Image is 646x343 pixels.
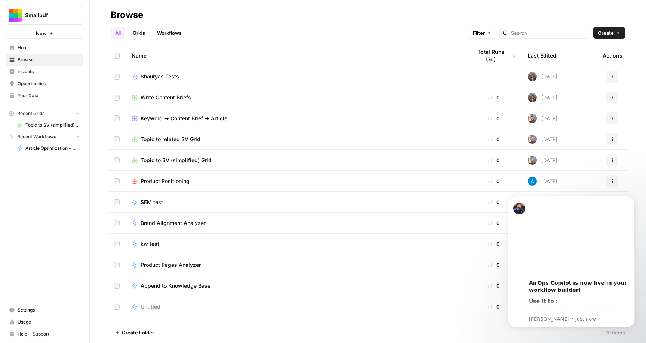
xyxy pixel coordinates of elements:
span: Shauryas Tests [141,73,179,80]
span: Recent Grids [17,110,44,117]
span: Usage [18,319,80,325]
a: kw test [132,240,460,248]
div: 0 [472,198,516,206]
a: Product Pages Analyzer [132,261,460,269]
div: Browse [111,9,143,21]
a: Brand Alignment Analyzer [132,219,460,227]
a: Untitled [132,303,460,310]
a: Usage [6,316,83,328]
div: 0 [472,303,516,310]
span: New [36,30,47,37]
div: 0 [472,157,516,164]
span: Product Positioning [141,177,190,185]
span: Write Content Briefs [141,94,191,101]
div: 0 [472,136,516,143]
span: Untitled [141,303,160,310]
a: Product Positioning [132,177,460,185]
a: Topic to SV (simplified) Grid [14,119,83,131]
span: Home [18,44,80,51]
span: Settings [18,307,80,313]
div: 19 Items [606,329,625,336]
div: [DATE] [528,93,557,102]
img: 12lpmarulu2z3pnc3j6nly8e5680 [528,114,537,123]
div: 0 [472,115,516,122]
img: o3cqybgnmipr355j8nz4zpq1mc6x [528,177,537,186]
div: 0 [472,177,516,185]
div: 0 [472,219,516,227]
div: [DATE] [528,72,557,81]
a: Browse [6,54,83,66]
div: [DATE] [528,177,557,186]
a: Home [6,42,83,54]
a: All [111,27,125,39]
span: Opportunities [18,80,80,87]
a: Grids [128,27,150,39]
button: Create [593,27,625,39]
img: Smallpdf Logo [9,9,22,22]
a: Opportunities [6,78,83,90]
button: Workspace: Smallpdf [6,6,83,25]
img: 12lpmarulu2z3pnc3j6nly8e5680 [528,135,537,144]
span: Smallpdf [25,12,70,19]
a: Settings [6,304,83,316]
a: Topic to related SV Grid [132,136,460,143]
span: Brand Alignment Analyzer [141,219,206,227]
span: Product Pages Analyzer [141,261,201,269]
div: Last Edited [528,45,556,66]
span: Keyword -> Content Brief -> Article [141,115,227,122]
span: Help + Support [18,331,80,337]
span: Browse [18,56,80,63]
span: Create [598,29,614,37]
button: Filter [468,27,496,39]
div: 0 [472,94,516,101]
div: Actions [603,45,622,66]
span: Topic to SV (simplified) Grid [141,157,212,164]
span: Create Folder [122,329,154,336]
a: Workflows [153,27,186,39]
a: Your Data [6,90,83,102]
div: [DATE] [528,135,557,144]
div: [DATE] [528,156,557,165]
a: Keyword -> Content Brief -> Article [132,115,460,122]
span: Your Data [18,92,80,99]
div: 0 [472,282,516,290]
div: Total Runs (7d) [472,45,516,66]
span: Article Optimization - [PERSON_NAME] [25,145,80,152]
a: SEM test [132,198,460,206]
span: Recent Workflows [17,133,56,140]
iframe: Intercom notifications message [496,189,646,332]
div: 0 [472,240,516,248]
span: Filter [473,29,485,37]
span: SEM test [141,198,163,206]
input: Search [511,29,587,37]
a: Article Optimization - [PERSON_NAME] [14,142,83,154]
a: Insights [6,66,83,78]
button: Help + Support [6,328,83,340]
div: Name [132,45,460,66]
img: 12lpmarulu2z3pnc3j6nly8e5680 [528,156,537,165]
span: Topic to SV (simplified) Grid [25,122,80,129]
div: 0 [472,261,516,269]
span: Insights [18,68,80,75]
img: yxnc04dkqktdkzli2cw8vvjrdmdz [528,72,537,81]
a: Append to Knowledge Base [132,282,460,290]
button: Recent Grids [6,108,83,119]
span: Append to Knowledge Base [141,282,210,290]
a: Topic to SV (simplified) Grid [132,157,460,164]
button: New [6,28,83,39]
button: Create Folder [111,327,159,339]
a: Write Content Briefs [132,94,460,101]
a: Shauryas Tests [132,73,460,80]
div: [DATE] [528,114,557,123]
img: yxnc04dkqktdkzli2cw8vvjrdmdz [528,93,537,102]
button: Recent Workflows [6,131,83,142]
span: Topic to related SV Grid [141,136,200,143]
span: kw test [141,240,159,248]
